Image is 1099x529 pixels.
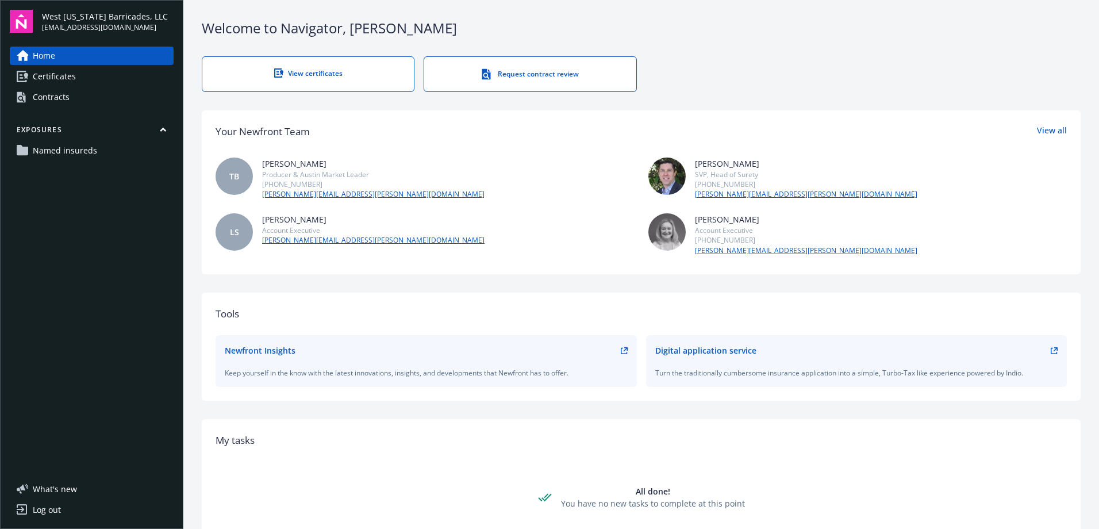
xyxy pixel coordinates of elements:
div: View certificates [225,68,391,78]
div: SVP, Head of Surety [695,170,917,179]
div: [PHONE_NUMBER] [695,235,917,245]
a: View certificates [202,56,414,92]
button: Exposures [10,125,174,139]
div: All done! [561,485,745,497]
a: Contracts [10,88,174,106]
div: [PHONE_NUMBER] [695,179,917,189]
a: Named insureds [10,141,174,160]
img: photo [648,158,686,195]
div: You have no new tasks to complete at this point [561,497,745,509]
span: Named insureds [33,141,97,160]
div: Log out [33,501,61,519]
div: Your Newfront Team [216,124,310,139]
div: [PERSON_NAME] [695,158,917,170]
span: LS [230,226,239,238]
a: Request contract review [424,56,636,92]
a: Home [10,47,174,65]
a: [PERSON_NAME][EMAIL_ADDRESS][PERSON_NAME][DOMAIN_NAME] [695,246,917,256]
a: [PERSON_NAME][EMAIL_ADDRESS][PERSON_NAME][DOMAIN_NAME] [262,235,485,246]
div: Account Executive [695,225,917,235]
div: Account Executive [262,225,485,235]
span: Certificates [33,67,76,86]
div: Digital application service [655,344,756,356]
span: Home [33,47,55,65]
div: Welcome to Navigator , [PERSON_NAME] [202,18,1081,38]
img: navigator-logo.svg [10,10,33,33]
div: [PERSON_NAME] [262,158,485,170]
div: Newfront Insights [225,344,295,356]
span: West [US_STATE] Barricades, LLC [42,10,168,22]
button: What's new [10,483,95,495]
div: My tasks [216,433,1067,448]
div: Keep yourself in the know with the latest innovations, insights, and developments that Newfront h... [225,368,628,378]
div: Producer & Austin Market Leader [262,170,485,179]
span: What ' s new [33,483,77,495]
div: [PHONE_NUMBER] [262,179,485,189]
div: [PERSON_NAME] [262,213,485,225]
span: TB [229,170,239,182]
a: [PERSON_NAME][EMAIL_ADDRESS][PERSON_NAME][DOMAIN_NAME] [695,189,917,200]
div: Tools [216,306,1067,321]
div: Request contract review [447,68,613,80]
div: Turn the traditionally cumbersome insurance application into a simple, Turbo-Tax like experience ... [655,368,1058,378]
div: Contracts [33,88,70,106]
button: West [US_STATE] Barricades, LLC[EMAIL_ADDRESS][DOMAIN_NAME] [42,10,174,33]
a: View all [1037,124,1067,139]
a: Certificates [10,67,174,86]
img: photo [648,213,686,251]
span: [EMAIL_ADDRESS][DOMAIN_NAME] [42,22,168,33]
a: [PERSON_NAME][EMAIL_ADDRESS][PERSON_NAME][DOMAIN_NAME] [262,189,485,200]
div: [PERSON_NAME] [695,213,917,225]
